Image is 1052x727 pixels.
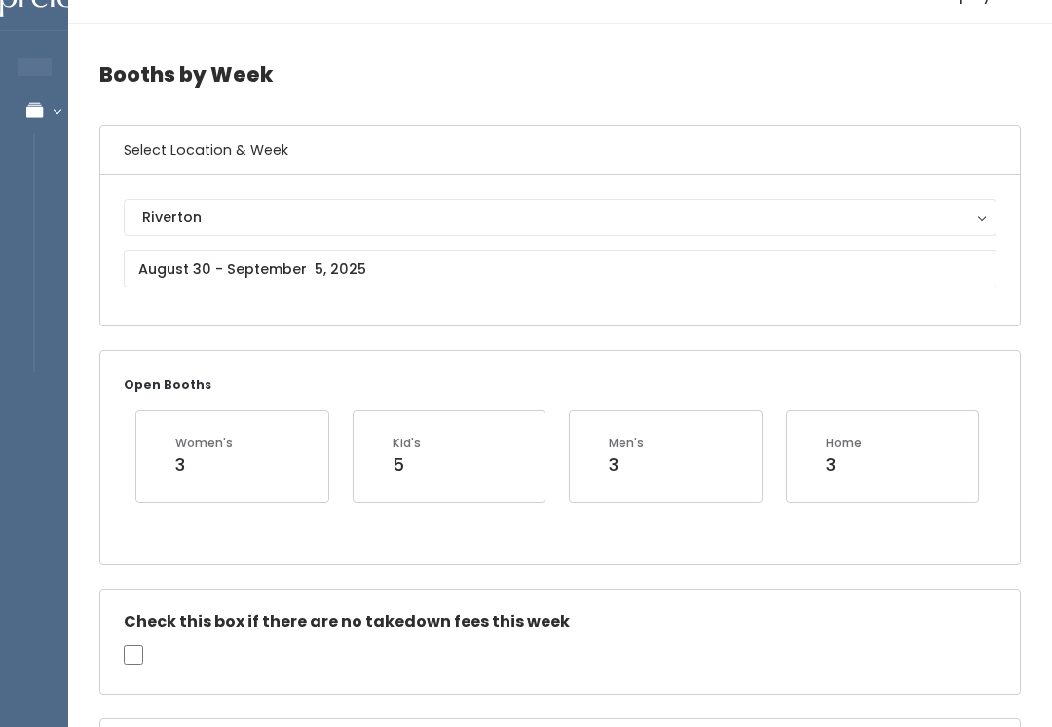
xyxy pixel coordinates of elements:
div: Kid's [393,435,421,452]
div: 3 [609,452,644,478]
button: Riverton [124,199,996,236]
div: Women's [175,435,233,452]
div: Men's [609,435,644,452]
input: August 30 - September 5, 2025 [124,250,996,287]
small: Open Booths [124,376,211,393]
div: Home [826,435,862,452]
div: 5 [393,452,421,478]
div: 3 [175,452,233,478]
div: 3 [826,452,862,478]
h6: Select Location & Week [100,126,1020,175]
h5: Check this box if there are no takedown fees this week [124,613,996,631]
div: Riverton [142,207,978,228]
h4: Booths by Week [99,48,1021,101]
